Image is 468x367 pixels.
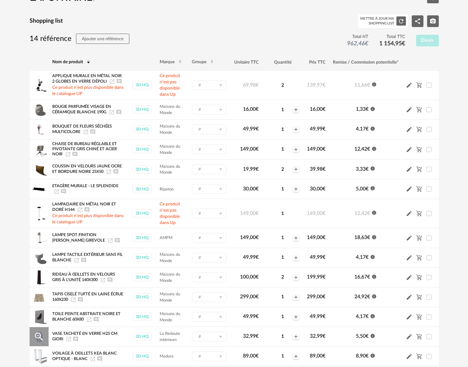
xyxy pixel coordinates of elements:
[367,275,370,280] span: €
[107,238,113,242] a: Launch icon
[406,106,412,113] span: Pencil icon
[160,164,180,175] span: Maisons du Monde
[256,275,259,280] span: €
[52,184,118,188] span: Etagère murale - Le Splendide
[52,292,123,302] span: Tapis ciselé tufté en laine écrue 160x230
[354,211,370,216] span: 12,42
[310,255,326,260] span: 49,99
[132,313,152,321] div: 3D HQ
[406,314,412,320] span: Pencil icon
[366,107,369,112] span: €
[406,235,412,241] span: Pencil icon
[192,233,227,243] div: Sélectionner un groupe
[84,208,90,212] span: Ajouter un commentaire
[160,332,180,342] span: La Redoute intérieurs
[416,83,423,88] span: Cart Minus icon
[347,34,368,40] span: Total HT
[367,147,370,152] span: €
[416,147,423,152] span: Cart Minus icon
[256,186,259,192] span: €
[273,107,292,113] div: 1
[192,312,227,322] div: Sélectionner un groupe
[323,126,326,132] span: €
[192,105,227,115] div: Sélectionner un groupe
[427,15,439,27] button: Camera icon
[109,79,115,83] a: Launch icon
[160,60,175,64] span: Marque
[52,272,115,282] span: Rideau à œillets en velours gris à l'unité 140x300
[406,210,412,217] span: Pencil icon
[398,19,404,23] span: Refresh icon
[77,208,83,212] a: Launch icon
[354,294,370,299] span: 24,92
[406,166,412,173] span: Pencil icon
[132,125,152,133] a: 3D HQ
[106,170,112,174] span: Launch icon
[416,211,423,216] span: Cart Minus icon
[310,167,326,172] span: 39,98
[132,209,152,217] a: 3D HQ
[74,258,80,262] a: Launch icon
[52,60,83,64] span: Nom de produit
[243,107,259,112] span: 16,00
[370,254,375,259] span: Information icon
[366,314,369,319] span: €
[132,234,152,242] a: 3D HQ
[132,253,152,262] a: 3D HQ
[273,186,292,192] div: 1
[379,41,405,46] span: 1 154,95
[54,189,60,193] span: Launch icon
[354,147,370,152] span: 12,42
[293,186,299,192] span: Plus icon
[293,107,299,113] span: Plus icon
[52,253,123,262] span: Lampe tactile extérieur sans fil blanche
[192,80,227,90] div: Sélectionner un groupe
[31,162,47,177] img: Product pack shot
[132,105,152,114] a: 3D HQ
[132,293,152,301] a: 3D HQ
[307,275,326,280] span: 199,99
[192,351,227,362] div: Sélectionner un groupe
[116,110,122,114] span: Ajouter un commentaire
[273,146,292,152] div: 1
[310,126,326,132] span: 49,99
[192,253,227,263] div: Sélectionner un groupe
[31,206,47,221] img: Product pack shot
[256,167,259,172] span: €
[52,124,112,134] span: Bouquet de fleurs séchées multicolore
[243,83,259,88] span: 69,98
[240,275,259,280] span: 100,00
[52,105,111,114] span: Bougie parfumée visage en céramique blanche 190g
[406,353,412,360] span: Pencil icon
[240,235,259,240] span: 149,00
[114,238,120,242] span: Ajouter un commentaire
[243,167,259,172] span: 19,99
[367,211,370,216] span: €
[31,349,47,364] img: Product pack shot
[132,352,152,360] a: 3D HQ
[256,211,259,216] span: €
[109,110,115,114] a: Launch icon
[356,126,369,132] span: 4,17
[310,107,326,112] span: 16,00
[31,270,47,285] img: Product pack shot
[243,353,259,359] span: 89,00
[354,235,370,240] span: 18,63
[406,82,412,88] span: Pencil icon
[113,170,119,174] span: Ajouter un commentaire
[354,275,370,280] span: 16,67
[243,186,259,192] span: 30,00
[243,334,259,339] span: 32,99
[370,353,375,358] span: Information icon
[31,122,47,137] img: Product pack shot
[323,107,326,112] span: €
[76,34,129,44] button: Ajouter une référence
[310,334,326,339] span: 32,99
[406,294,412,300] span: Pencil icon
[132,165,152,174] a: 3D HQ
[240,147,259,152] span: 149,00
[160,312,180,322] span: Maisons du Monde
